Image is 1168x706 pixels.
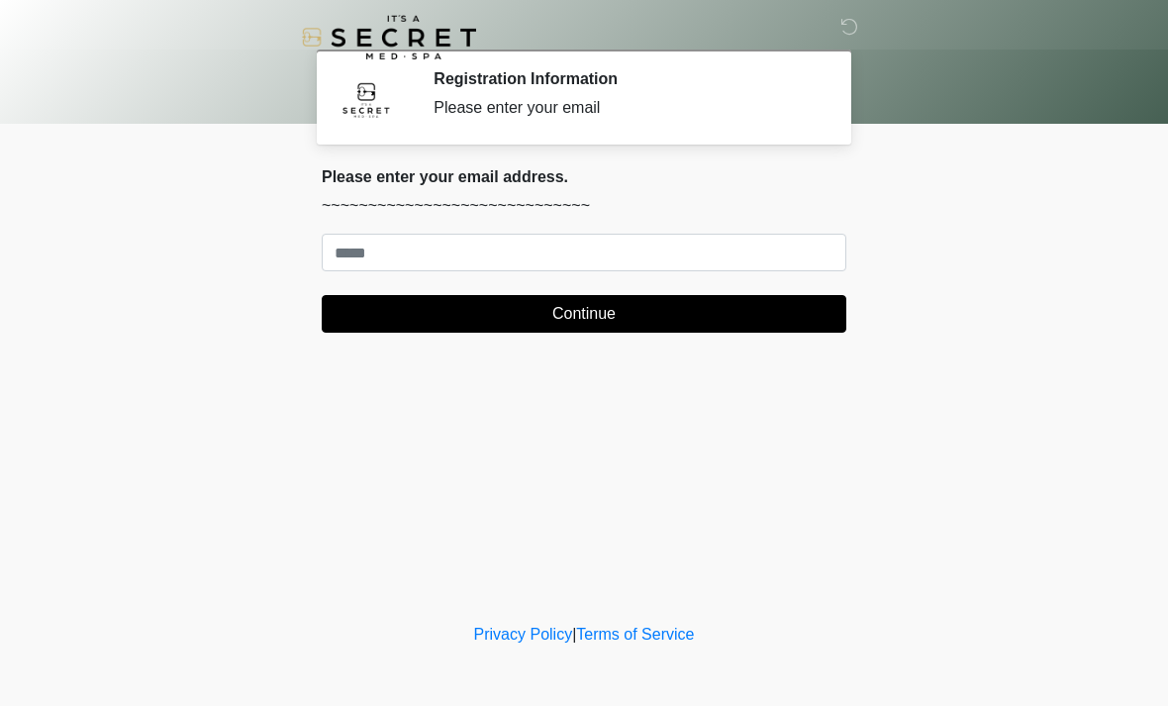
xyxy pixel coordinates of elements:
h2: Please enter your email address. [322,167,846,186]
img: Agent Avatar [337,69,396,129]
button: Continue [322,295,846,333]
img: It's A Secret Med Spa Logo [302,15,476,59]
h2: Registration Information [434,69,817,88]
a: Terms of Service [576,626,694,643]
div: Please enter your email [434,96,817,120]
p: ~~~~~~~~~~~~~~~~~~~~~~~~~~~~~ [322,194,846,218]
a: Privacy Policy [474,626,573,643]
a: | [572,626,576,643]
